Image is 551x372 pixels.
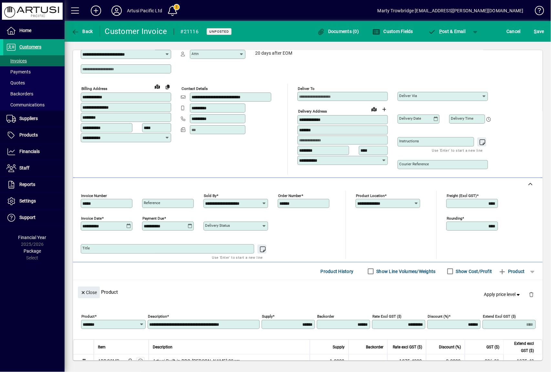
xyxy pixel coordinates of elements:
span: Product History [321,266,354,277]
a: View on map [369,104,379,114]
a: Support [3,210,65,226]
a: Reports [3,177,65,193]
button: Add [86,5,106,16]
a: Invoices [3,55,65,66]
mat-hint: Use 'Enter' to start a new line [432,147,483,154]
span: Financial Year [18,235,47,240]
div: Marty Trowbridge [EMAIL_ADDRESS][PERSON_NAME][DOMAIN_NAME] [378,5,524,16]
span: Extend excl GST ($) [508,340,534,354]
span: Item [98,344,106,351]
span: P [440,29,442,34]
span: Main Warehouse [126,357,133,365]
mat-label: Delivery time [451,116,473,121]
button: Back [70,26,95,37]
a: Payments [3,66,65,77]
mat-label: Delivery status [205,223,230,228]
span: Unposted [209,29,229,34]
mat-label: Rounding [447,216,462,221]
span: Payments [6,69,31,74]
button: Close [78,287,100,298]
mat-label: Discount (%) [428,314,449,319]
span: GST ($) [487,344,500,351]
a: Home [3,23,65,39]
span: Support [19,215,36,220]
span: Invoices [6,58,27,63]
td: 1975.43 [504,355,542,367]
span: ave [534,26,544,37]
span: Supply [333,344,345,351]
button: Cancel [505,26,523,37]
span: Backorder [366,344,383,351]
a: Staff [3,160,65,176]
mat-label: Freight (excl GST) [447,193,477,198]
mat-label: Deliver via [399,93,417,98]
button: Profile [106,5,127,16]
span: Artusi Built in BBQ [PERSON_NAME] 80cm [153,358,240,364]
div: Product [73,280,543,304]
mat-label: Product location [356,193,385,198]
a: View on map [152,81,162,92]
app-page-header-button: Close [76,289,101,295]
span: Suppliers [19,116,38,121]
mat-label: Attn [192,51,199,56]
span: Package [24,248,41,254]
mat-label: Supply [262,314,273,319]
mat-label: Rate excl GST ($) [372,314,401,319]
span: ost & Email [428,29,466,34]
mat-label: Payment due [142,216,164,221]
button: Custom Fields [371,26,415,37]
mat-label: Description [148,314,167,319]
app-page-header-button: Delete [524,291,539,297]
span: Reports [19,182,35,187]
mat-hint: Use 'Enter' to start a new line [212,254,263,261]
span: Quotes [6,80,25,85]
span: Cancel [507,26,521,37]
span: Rate excl GST ($) [393,344,422,351]
a: Suppliers [3,111,65,127]
button: Choose address [379,104,390,115]
td: 0.0000 [426,355,465,367]
span: Custom Fields [372,29,413,34]
span: 1.0000 [330,358,345,364]
span: Product [499,266,525,277]
button: Copy to Delivery address [162,82,173,92]
span: Settings [19,198,36,203]
span: Apply price level [484,291,522,298]
span: Financials [19,149,40,154]
mat-label: Sold by [204,193,216,198]
a: Products [3,127,65,143]
button: Apply price level [482,289,524,301]
mat-label: Order number [278,193,301,198]
a: Quotes [3,77,65,88]
app-page-header-button: Back [65,26,100,37]
button: Post & Email [425,26,469,37]
span: Description [153,344,172,351]
button: Documents (0) [316,26,361,37]
a: Knowledge Base [530,1,543,22]
button: Product History [318,266,356,277]
mat-label: Reference [144,201,160,205]
mat-label: Delivery date [399,116,421,121]
button: Delete [524,287,539,302]
a: Settings [3,193,65,209]
mat-label: Product [81,314,95,319]
span: Documents (0) [317,29,359,34]
div: #21116 [181,27,199,37]
span: Home [19,28,31,33]
div: 1975.4300 [391,358,422,364]
span: Back [71,29,93,34]
button: Product [495,266,528,277]
label: Show Cost/Profit [455,268,492,275]
span: S [534,29,537,34]
a: Communications [3,99,65,110]
div: Artusi Pacific Ltd [127,5,162,16]
span: Communications [6,102,45,107]
div: Customer Invoice [105,26,167,37]
span: 20 days after EOM [255,51,292,56]
mat-label: Deliver To [298,86,315,91]
div: ABBQ2MB [98,358,120,364]
label: Show Line Volumes/Weights [375,268,436,275]
span: Staff [19,165,29,170]
mat-label: Title [82,246,90,250]
span: Customers [19,44,41,49]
